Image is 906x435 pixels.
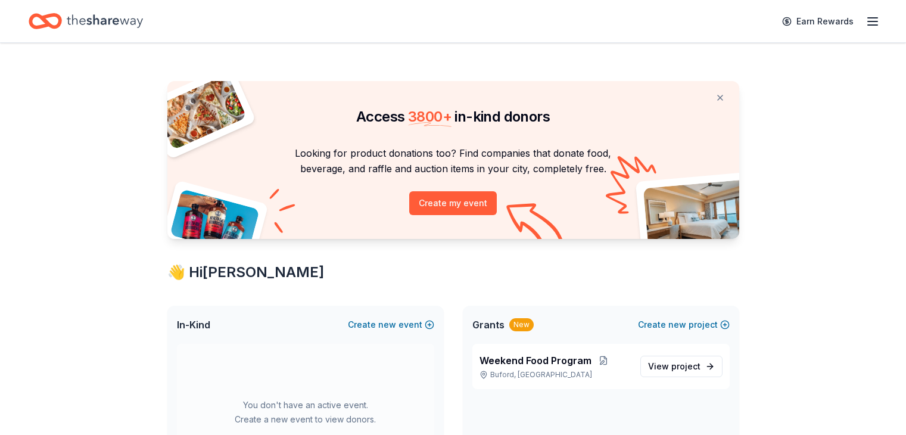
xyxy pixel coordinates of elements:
p: Buford, [GEOGRAPHIC_DATA] [480,370,631,380]
span: In-Kind [177,318,210,332]
button: Createnewproject [638,318,730,332]
span: project [671,361,700,371]
div: New [509,318,534,331]
p: Looking for product donations too? Find companies that donate food, beverage, and raffle and auct... [182,145,725,177]
span: Grants [472,318,505,332]
span: View [648,359,700,374]
img: Curvy arrow [506,203,566,248]
img: Pizza [154,74,247,150]
span: Weekend Food Program [480,353,591,368]
button: Create my event [409,191,497,215]
span: new [378,318,396,332]
div: 👋 Hi [PERSON_NAME] [167,263,739,282]
span: Access in-kind donors [356,108,550,125]
span: new [668,318,686,332]
a: Earn Rewards [775,11,861,32]
a: Home [29,7,143,35]
a: View project [640,356,723,377]
span: 3800 + [408,108,452,125]
button: Createnewevent [348,318,434,332]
